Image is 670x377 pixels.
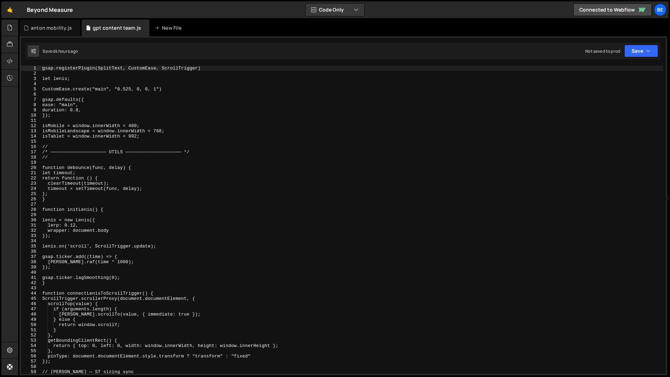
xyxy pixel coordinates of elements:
[55,48,78,54] div: 4 hours ago
[21,333,41,338] div: 52
[21,170,41,176] div: 21
[43,48,78,54] div: Saved
[1,1,18,18] a: 🤙
[21,296,41,301] div: 45
[21,123,41,128] div: 12
[21,327,41,333] div: 51
[21,102,41,108] div: 8
[21,228,41,233] div: 32
[21,181,41,186] div: 23
[21,139,41,144] div: 15
[21,338,41,343] div: 53
[21,212,41,217] div: 29
[21,108,41,113] div: 9
[624,45,658,57] button: Save
[93,24,141,31] div: gpt content team.js
[21,113,41,118] div: 10
[21,223,41,228] div: 31
[21,118,41,123] div: 11
[21,259,41,265] div: 38
[654,3,667,16] a: Be
[27,6,73,14] div: Beyond Measure
[21,155,41,160] div: 18
[21,359,41,364] div: 57
[21,128,41,134] div: 13
[21,207,41,212] div: 28
[21,144,41,149] div: 16
[21,233,41,238] div: 33
[21,92,41,97] div: 6
[21,317,41,322] div: 49
[21,348,41,354] div: 55
[21,238,41,244] div: 34
[21,81,41,87] div: 4
[21,312,41,317] div: 48
[573,3,652,16] a: Connected to Webflow
[21,244,41,249] div: 35
[21,354,41,359] div: 56
[21,301,41,306] div: 46
[21,165,41,170] div: 20
[21,369,41,375] div: 59
[155,24,184,31] div: New File
[21,275,41,280] div: 41
[31,24,72,31] div: anton mobility.js
[21,186,41,191] div: 24
[21,306,41,312] div: 47
[306,3,364,16] button: Code Only
[21,176,41,181] div: 22
[21,202,41,207] div: 27
[21,291,41,296] div: 44
[21,249,41,254] div: 36
[21,254,41,259] div: 37
[21,76,41,81] div: 3
[21,286,41,291] div: 43
[21,87,41,92] div: 5
[21,197,41,202] div: 26
[21,343,41,348] div: 54
[21,160,41,165] div: 19
[21,217,41,223] div: 30
[21,322,41,327] div: 50
[21,364,41,369] div: 58
[21,265,41,270] div: 39
[21,66,41,71] div: 1
[585,48,620,54] div: Not saved to prod
[21,134,41,139] div: 14
[21,191,41,197] div: 25
[21,149,41,155] div: 17
[21,270,41,275] div: 40
[21,280,41,286] div: 42
[21,97,41,102] div: 7
[21,71,41,76] div: 2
